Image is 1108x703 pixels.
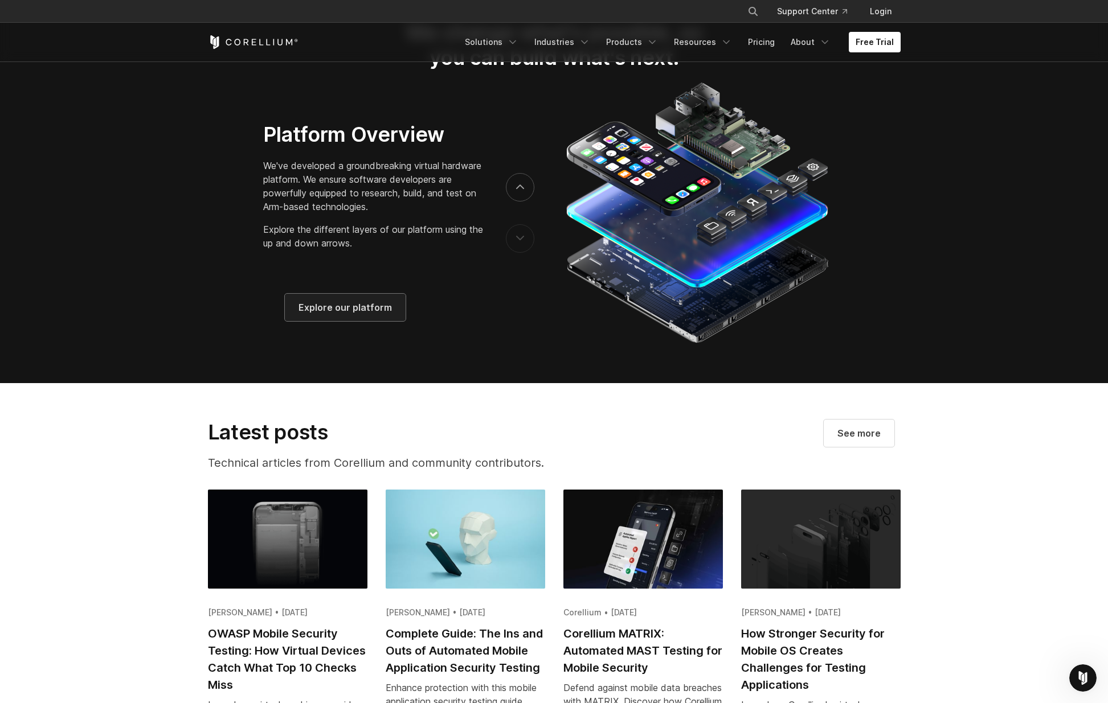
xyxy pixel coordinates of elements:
[837,426,881,440] span: See more
[741,625,901,693] h2: How Stronger Security for Mobile OS Creates Challenges for Testing Applications
[208,625,367,693] h2: OWASP Mobile Security Testing: How Virtual Devices Catch What Top 10 Checks Miss
[299,301,392,314] span: Explore our platform
[563,625,723,676] h2: Corellium MATRIX: Automated MAST Testing for Mobile Security
[741,32,782,52] a: Pricing
[861,1,901,22] a: Login
[1069,664,1097,692] iframe: Intercom live chat
[263,159,483,213] p: We've developed a groundbreaking virtual hardware platform. We ensure software developers are pow...
[563,607,723,618] div: Corellium • [DATE]
[263,223,483,250] p: Explore the different layers of our platform using the up and down arrows.
[285,294,406,321] a: Explore our platform
[458,32,901,52] div: Navigation Menu
[743,1,763,22] button: Search
[599,32,665,52] a: Products
[563,490,723,589] img: Corellium MATRIX: Automated MAST Testing for Mobile Security
[528,32,597,52] a: Industries
[784,32,837,52] a: About
[768,1,856,22] a: Support Center
[849,32,901,52] a: Free Trial
[506,173,534,202] button: next
[208,490,367,589] img: OWASP Mobile Security Testing: How Virtual Devices Catch What Top 10 Checks Miss
[741,490,901,589] img: How Stronger Security for Mobile OS Creates Challenges for Testing Applications
[824,420,894,447] a: Visit our blog
[208,607,367,618] div: [PERSON_NAME] • [DATE]
[561,79,832,347] img: Corellium_Platform_RPI_Full_470
[208,35,299,49] a: Corellium Home
[458,32,525,52] a: Solutions
[263,122,483,147] h3: Platform Overview
[208,420,596,445] h2: Latest posts
[734,1,901,22] div: Navigation Menu
[386,625,545,676] h2: Complete Guide: The Ins and Outs of Automated Mobile Application Security Testing
[667,32,739,52] a: Resources
[386,490,545,589] img: Complete Guide: The Ins and Outs of Automated Mobile Application Security Testing
[506,224,534,253] button: previous
[386,607,545,618] div: [PERSON_NAME] • [DATE]
[208,454,596,471] p: Technical articles from Corellium and community contributors.
[741,607,901,618] div: [PERSON_NAME] • [DATE]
